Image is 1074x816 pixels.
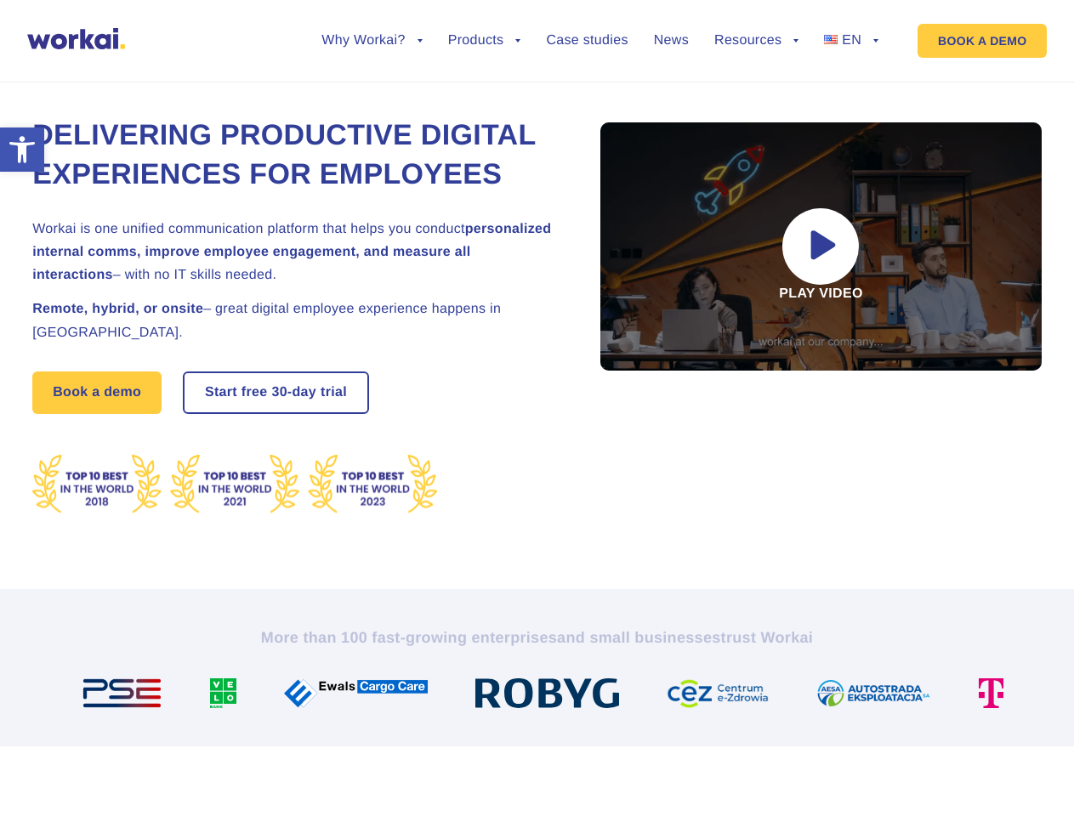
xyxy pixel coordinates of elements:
a: Resources [714,34,798,48]
strong: Remote, hybrid, or onsite [32,302,203,316]
h2: – great digital employee experience happens in [GEOGRAPHIC_DATA]. [32,297,560,343]
h2: More than 100 fast-growing enterprises trust Workai [65,627,1009,648]
strong: personalized internal comms, improve employee engagement, and measure all interactions [32,222,551,282]
a: Case studies [546,34,628,48]
div: Play video [600,122,1042,371]
h2: Workai is one unified communication platform that helps you conduct – with no IT skills needed. [32,218,560,287]
a: BOOK A DEMO [918,24,1047,58]
a: Products [448,34,521,48]
a: Why Workai? [321,34,422,48]
h1: Delivering Productive Digital Experiences for Employees [32,116,560,195]
a: Book a demo [32,371,162,414]
i: 30-day [271,386,316,399]
a: News [654,34,689,48]
a: Start free30-daytrial [185,373,367,412]
i: and small businesses [557,629,720,646]
span: EN [842,33,861,48]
